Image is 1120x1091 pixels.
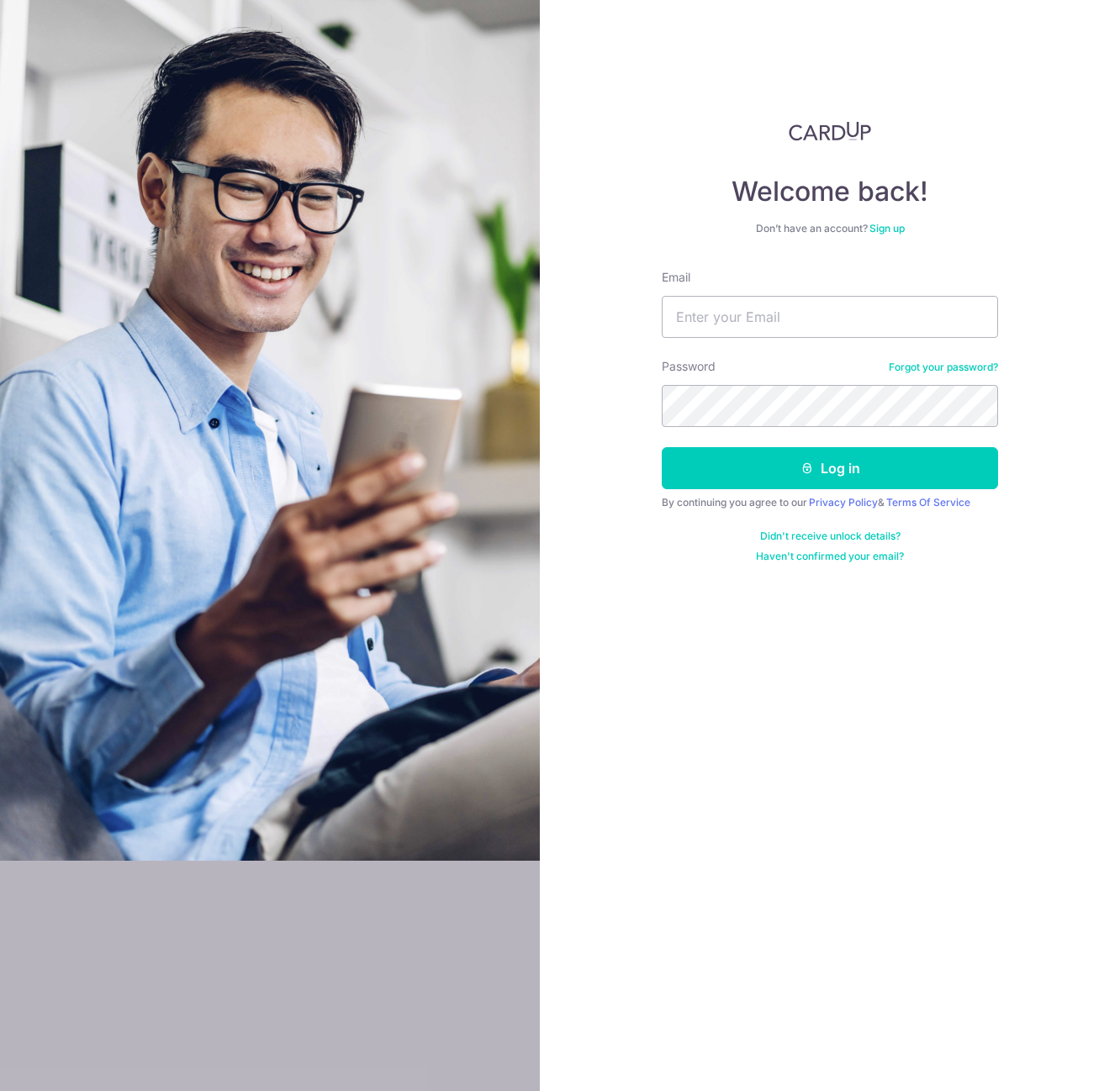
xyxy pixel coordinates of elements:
[869,222,905,235] a: Sign up
[756,550,904,563] a: Haven't confirmed your email?
[662,269,690,286] label: Email
[662,496,998,509] div: By continuing you agree to our &
[809,496,878,509] a: Privacy Policy
[662,358,716,375] label: Password
[760,530,901,543] a: Didn't receive unlock details?
[662,447,998,489] button: Log in
[789,121,871,141] img: CardUp Logo
[662,175,998,208] h4: Welcome back!
[662,296,998,338] input: Enter your Email
[889,361,998,374] a: Forgot your password?
[662,222,998,235] div: Don’t have an account?
[886,496,970,509] a: Terms Of Service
